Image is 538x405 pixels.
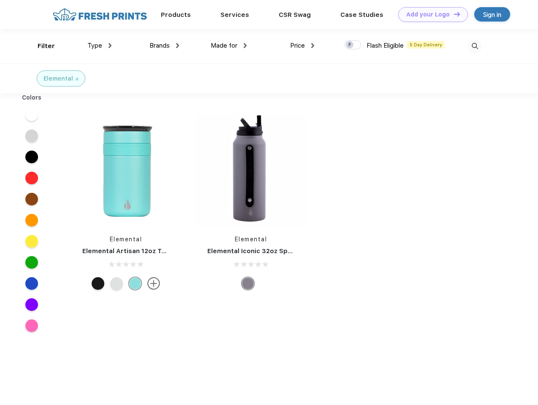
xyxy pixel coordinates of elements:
a: CSR Swag [279,11,311,19]
div: Add your Logo [406,11,450,18]
span: Made for [211,42,237,49]
img: desktop_search.svg [468,39,482,53]
img: dropdown.png [109,43,111,48]
div: Colors [16,93,48,102]
span: Type [87,42,102,49]
img: filter_cancel.svg [76,78,79,81]
img: dropdown.png [244,43,247,48]
span: Price [290,42,305,49]
div: Robin's Egg [129,277,141,290]
a: Elemental [110,236,142,243]
img: more.svg [147,277,160,290]
span: 5 Day Delivery [407,41,445,49]
img: fo%20logo%202.webp [50,7,149,22]
div: Matte Black [92,277,104,290]
img: DT [454,12,460,16]
a: Products [161,11,191,19]
img: dropdown.png [176,43,179,48]
a: Services [220,11,249,19]
img: func=resize&h=266 [195,114,307,227]
a: Elemental [235,236,267,243]
div: White Marble [110,277,123,290]
a: Elemental Iconic 32oz Sport Water Bottle [207,247,341,255]
span: Brands [149,42,170,49]
img: func=resize&h=266 [70,114,182,227]
span: Flash Eligible [367,42,404,49]
div: Elemental [43,74,73,83]
div: Filter [38,41,55,51]
div: Graphite [242,277,254,290]
a: Elemental Artisan 12oz Tumbler [82,247,184,255]
div: Sign in [483,10,501,19]
a: Sign in [474,7,510,22]
img: dropdown.png [311,43,314,48]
